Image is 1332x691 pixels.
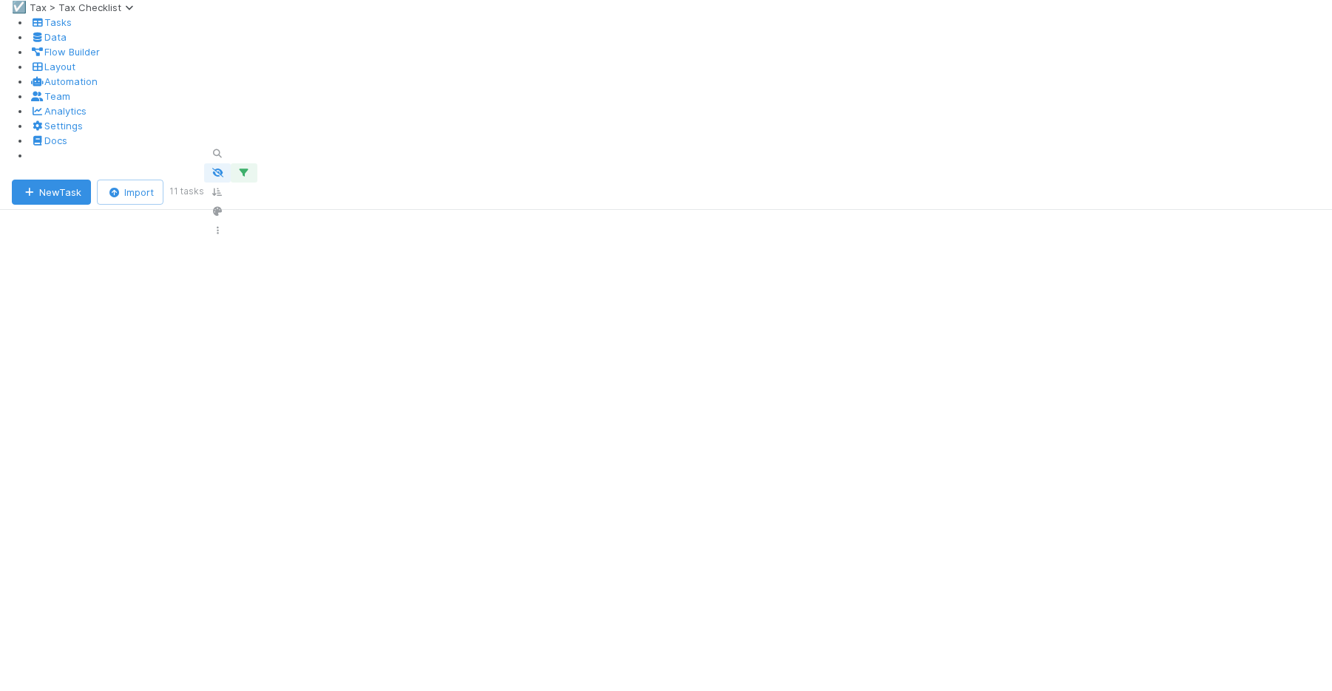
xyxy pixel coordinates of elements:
a: Tasks [30,16,72,28]
span: Tax > Tax Checklist [30,1,139,13]
a: Layout [30,61,75,72]
a: Automation [30,75,98,87]
a: Analytics [30,105,87,117]
button: Import [97,180,163,205]
a: Data [30,31,67,43]
button: NewTask [12,180,91,205]
a: Team [30,90,70,102]
a: Docs [30,135,67,146]
small: 11 tasks [169,185,204,198]
a: Flow Builder [30,46,100,58]
span: ☑️ [12,1,27,13]
a: Settings [30,120,83,132]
